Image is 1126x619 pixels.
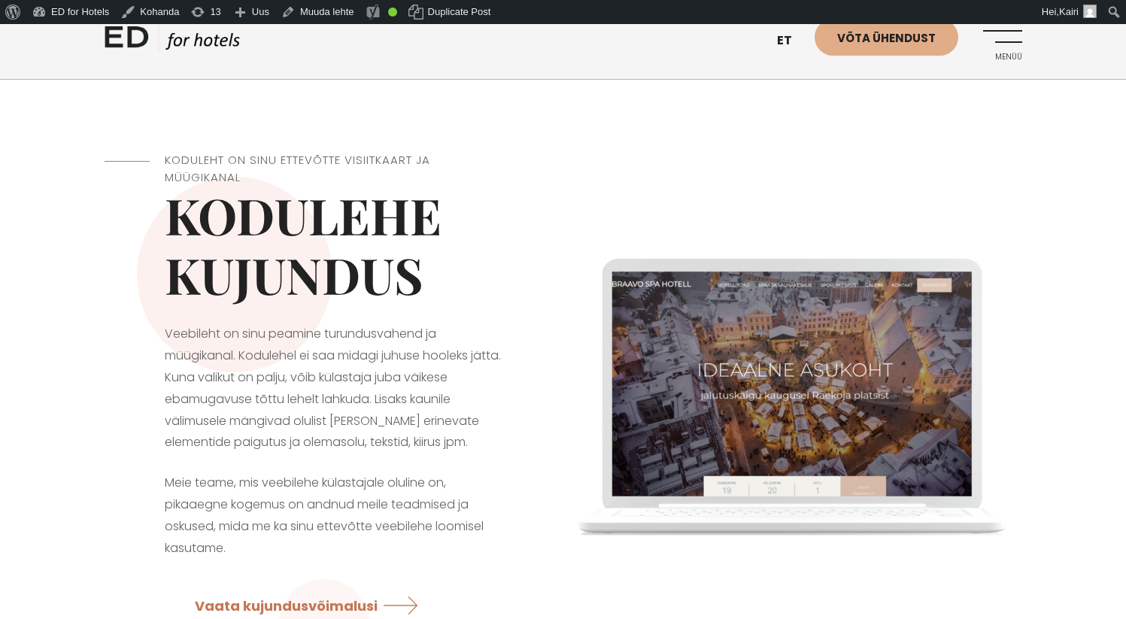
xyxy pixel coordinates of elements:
[165,186,503,305] h1: Kodulehe kujundus
[815,19,958,56] a: Võta ühendust
[563,209,1022,576] img: Kodulehe kujundus I ED for hotels I meile meeldib luua ilusaid kodulehti
[388,8,397,17] div: Good
[165,323,503,454] p: Veebileht on sinu peamine turundusvahend ja müügikanal. Kodulehel ei saa midagi juhuse hooleks jä...
[981,19,1022,60] a: Menüü
[981,53,1022,62] span: Menüü
[105,23,240,60] a: ED HOTELS
[1059,6,1079,17] span: Kairi
[769,23,815,59] a: et
[165,472,503,559] p: Meie teame, mis veebilehe külastajale oluline on, pikaaegne kogemus on andnud meile teadmised ja ...
[165,152,503,186] h5: Koduleht on Sinu ettevõtte visiitkaart ja müügikanal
